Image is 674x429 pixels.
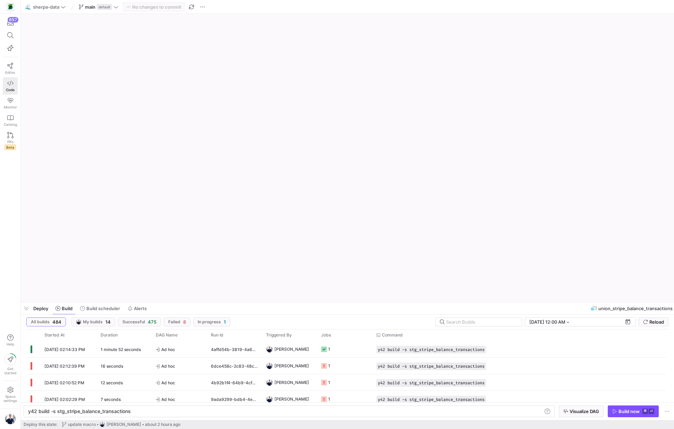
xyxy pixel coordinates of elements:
span: union_stripe_balance_transactions [598,306,673,311]
img: https://storage.googleapis.com/y42-prod-data-exchange/images/Zw5nrXaob3ONa4BScmSjND9Lv23l9CySrx8m... [266,379,273,386]
span: 475 [148,319,156,325]
button: Alerts [125,303,150,314]
button: Successful475 [118,317,161,326]
span: [DATE] 02:12:39 PM [44,364,85,369]
span: 🌊 [25,5,30,9]
span: Monitor [4,105,17,109]
button: Build now⌘⏎ [608,405,659,417]
y42-duration: 1 minute 52 seconds [101,347,141,352]
span: Beta [5,145,16,150]
span: 14 [105,319,111,325]
span: [PERSON_NAME] [274,374,309,391]
button: https://storage.googleapis.com/y42-prod-data-exchange/images/Zw5nrXaob3ONa4BScmSjND9Lv23l9CySrx8m... [3,412,18,426]
button: In progress1 [193,317,230,326]
div: 1 [328,391,330,407]
span: Jobs [321,333,331,338]
input: Search Builds [446,319,516,325]
span: In progress [198,319,221,324]
span: Visualize DAG [570,409,599,414]
span: [DATE] 02:02:29 PM [44,397,85,402]
span: Editor [5,70,15,75]
img: https://storage.googleapis.com/y42-prod-data-exchange/images/Zw5nrXaob3ONa4BScmSjND9Lv23l9CySrx8m... [266,362,273,369]
span: Help [6,342,15,346]
button: 🌊sherpa-data [24,2,67,11]
img: https://storage.googleapis.com/y42-prod-data-exchange/images/Zw5nrXaob3ONa4BScmSjND9Lv23l9CySrx8m... [5,413,16,424]
span: Triggered By [266,333,292,338]
span: 1 [224,319,226,325]
a: Code [3,77,18,95]
span: Space settings [3,394,17,403]
span: y42 build -s stg_stripe_balance_transactions [378,380,485,385]
span: Alerts [134,306,147,311]
input: End datetime [571,319,616,325]
span: [PERSON_NAME] [274,341,309,357]
button: Failed8 [164,317,190,326]
span: Build scheduler [86,306,120,311]
span: update macro [68,422,96,427]
button: update macrohttps://storage.googleapis.com/y42-prod-data-exchange/images/Zw5nrXaob3ONa4BScmSjND9L... [60,420,182,429]
img: https://storage.googleapis.com/y42-prod-data-exchange/images/Zw5nrXaob3ONa4BScmSjND9Lv23l9CySrx8m... [266,396,273,403]
span: Code [6,88,15,92]
span: DAG Name [156,333,178,338]
a: https://storage.googleapis.com/y42-prod-data-exchange/images/8zH7NGsoioThIsGoE9TeuKf062YnnTrmQ10g... [3,1,18,13]
y42-duration: 16 seconds [101,364,123,369]
a: PRsBeta [3,129,18,153]
span: Ad hoc [156,375,203,391]
span: [PERSON_NAME] [106,422,141,427]
span: Started At [44,333,65,338]
span: [PERSON_NAME] [274,358,309,374]
span: default [97,4,112,10]
button: Build [52,303,76,314]
div: Press SPACE to select this row. [26,358,666,374]
span: – [567,319,569,325]
button: 657 [3,17,18,29]
y42-duration: 12 seconds [101,380,123,385]
button: Build scheduler [77,303,123,314]
span: Get started [4,367,16,375]
y42-duration: 7 seconds [101,397,121,402]
span: y42 build -s stg_stripe_balance_transactions [378,397,485,402]
button: Getstarted [3,351,18,378]
span: 484 [52,319,61,325]
span: y42 build -s stg_stripe_balance_transactions [28,408,131,414]
img: https://storage.googleapis.com/y42-prod-data-exchange/images/Zw5nrXaob3ONa4BScmSjND9Lv23l9CySrx8m... [76,319,82,325]
span: Reload [649,319,664,325]
a: Spacesettings [3,384,18,406]
a: Catalog [3,112,18,129]
a: Editor [3,60,18,77]
span: 8 [183,319,186,325]
div: Press SPACE to select this row. [26,374,666,391]
img: https://storage.googleapis.com/y42-prod-data-exchange/images/Zw5nrXaob3ONa4BScmSjND9Lv23l9CySrx8m... [100,422,105,427]
div: Press SPACE to select this row. [26,391,666,408]
button: https://storage.googleapis.com/y42-prod-data-exchange/images/Zw5nrXaob3ONa4BScmSjND9Lv23l9CySrx8m... [71,317,115,326]
span: Ad hoc [156,341,203,358]
span: [DATE] 02:14:33 PM [44,347,85,352]
div: 1 [328,341,330,357]
span: Duration [101,333,118,338]
span: [DATE] 02:10:52 PM [44,380,84,385]
div: 4b92b1f4-64b9-4cf5-98a6-9f4d8ea06509 [207,374,262,391]
span: Deploy [33,306,48,311]
span: Catalog [4,122,17,126]
img: https://storage.googleapis.com/y42-prod-data-exchange/images/Zw5nrXaob3ONa4BScmSjND9Lv23l9CySrx8m... [266,346,273,353]
img: https://storage.googleapis.com/y42-prod-data-exchange/images/8zH7NGsoioThIsGoE9TeuKf062YnnTrmQ10g... [7,3,14,10]
span: y42 build -s stg_stripe_balance_transactions [378,364,485,369]
span: about 2 hours ago [145,422,180,427]
span: Command [382,333,403,338]
a: Monitor [3,95,18,112]
span: Build [62,306,72,311]
button: Visualize DAG [559,405,604,417]
button: Help [3,331,18,349]
button: maindefault [77,2,120,11]
kbd: ⌘ [642,409,648,414]
span: [PERSON_NAME] [274,391,309,407]
div: Build now [618,409,640,414]
span: Ad hoc [156,391,203,408]
kbd: ⏎ [649,409,654,414]
span: Failed [168,319,180,324]
span: PRs [7,140,14,144]
div: 1 [328,374,330,391]
div: 4affd54b-3819-4a6a-aa28-f85f55844182 [207,341,262,357]
div: 657 [8,17,18,23]
span: sherpa-data [33,4,59,10]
